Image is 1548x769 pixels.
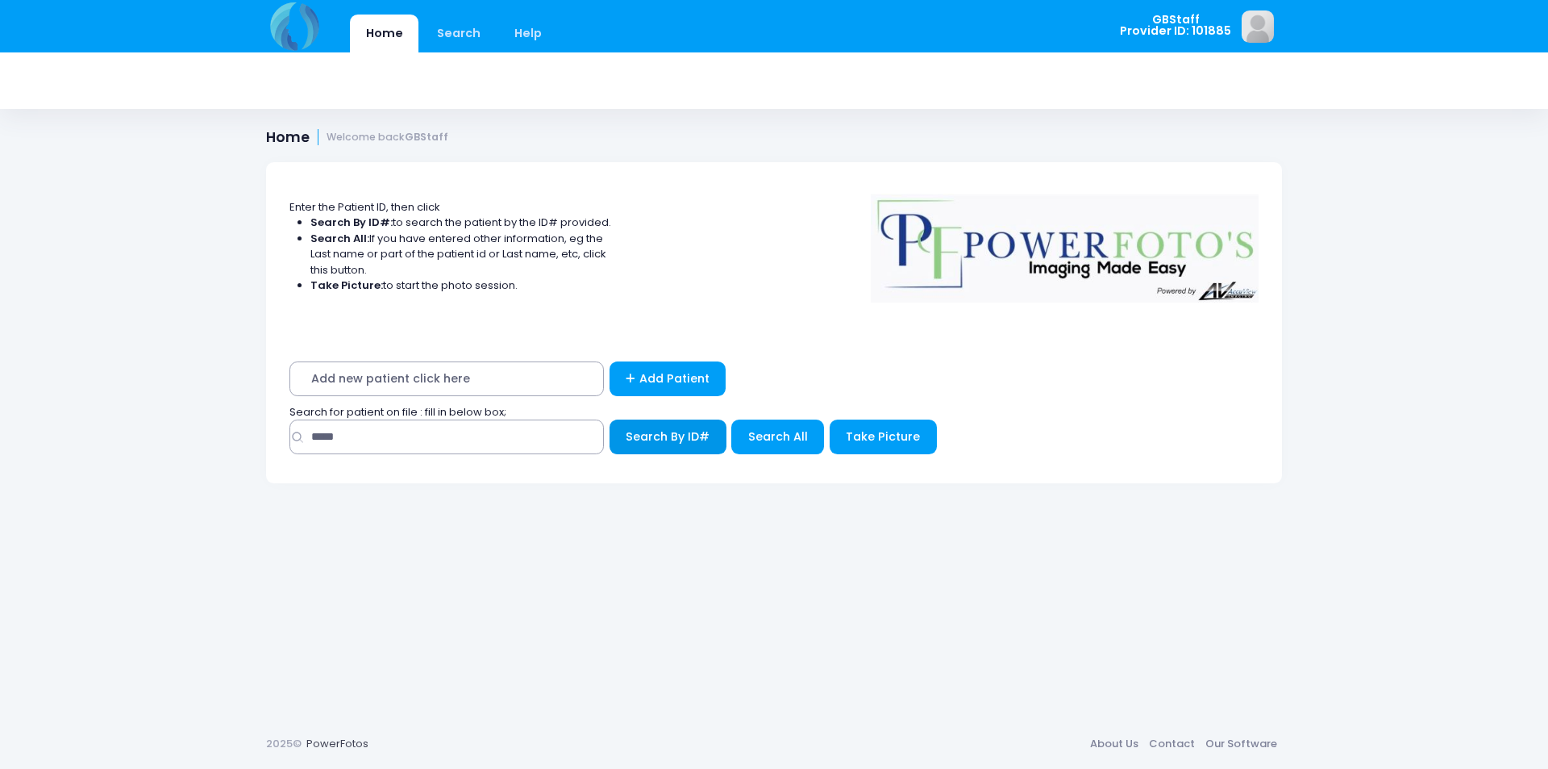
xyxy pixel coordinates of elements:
strong: Take Picture: [310,278,383,293]
a: Add Patient [610,362,726,396]
span: Search All [748,428,808,445]
strong: GBStaff [405,130,448,144]
span: 2025© [266,736,302,751]
span: Search By ID# [626,428,709,445]
li: to start the photo session. [310,278,612,294]
a: PowerFotos [306,736,368,751]
button: Take Picture [830,420,937,454]
strong: Search By ID#: [310,215,393,230]
a: Search [421,15,496,52]
button: Search All [731,420,824,454]
small: Welcome back [327,132,448,144]
img: image [1242,10,1274,43]
h1: Home [266,129,448,146]
li: If you have entered other information, eg the Last name or part of the patient id or Last name, e... [310,231,612,278]
span: GBStaff Provider ID: 101885 [1120,14,1231,37]
span: Take Picture [846,428,920,445]
a: Home [350,15,418,52]
strong: Search All: [310,231,369,246]
img: Logo [863,183,1267,303]
button: Search By ID# [610,420,726,454]
a: About Us [1084,729,1143,759]
a: Contact [1143,729,1200,759]
span: Search for patient on file : fill in below box; [289,404,506,420]
a: Our Software [1200,729,1282,759]
li: to search the patient by the ID# provided. [310,215,612,231]
a: Help [499,15,558,52]
span: Enter the Patient ID, then click [289,199,440,215]
span: Add new patient click here [289,362,604,396]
